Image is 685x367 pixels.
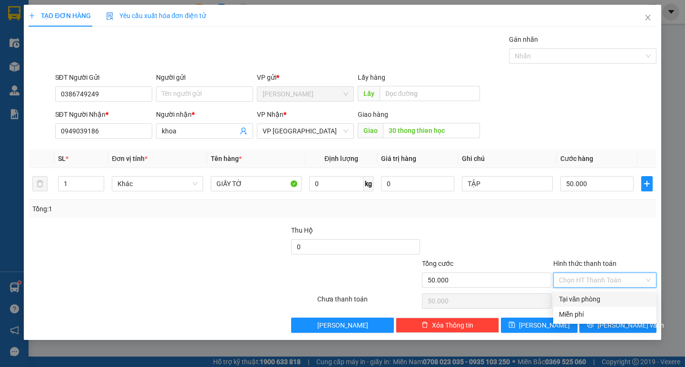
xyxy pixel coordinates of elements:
span: Tên hàng [211,155,242,162]
span: Định lượng [324,155,358,162]
input: 0 [381,176,454,191]
button: delete [32,176,48,191]
span: Tổng cước [422,260,453,267]
span: close [644,14,652,21]
button: Close [635,5,661,31]
span: Lấy [358,86,380,101]
span: delete [421,321,428,329]
span: Giá trị hàng [381,155,416,162]
button: deleteXóa Thông tin [396,318,499,333]
img: icon [106,12,114,20]
div: Gửi: [PERSON_NAME] [7,56,78,75]
div: Nhận: VP [GEOGRAPHIC_DATA] [83,56,171,75]
button: save[PERSON_NAME] [501,318,577,333]
span: Giao hàng [358,111,388,118]
span: printer [587,321,594,329]
span: Yêu cầu xuất hóa đơn điện tử [106,12,206,19]
span: TẠO ĐƠN HÀNG [29,12,90,19]
div: VP gửi [257,72,354,83]
div: SĐT Người Gửi [55,72,152,83]
button: printer[PERSON_NAME] và In [579,318,656,333]
input: Dọc đường [383,123,480,138]
span: Khác [117,177,197,191]
span: Lấy hàng [358,74,385,81]
div: Người nhận [156,109,253,120]
span: SL [58,155,66,162]
span: plus [29,12,35,19]
input: Ghi Chú [462,176,553,191]
label: Hình thức thanh toán [553,260,616,267]
button: [PERSON_NAME] [291,318,394,333]
span: plus [642,180,652,188]
span: Đơn vị tính [112,155,147,162]
th: Ghi chú [458,150,557,168]
span: Xóa Thông tin [432,320,473,330]
div: Người gửi [156,72,253,83]
input: Dọc đường [380,86,480,101]
span: VP Đà Lạt [263,124,348,138]
span: VP Phan Thiết [263,87,348,101]
text: PTT2509110040 [54,40,125,50]
span: VP Nhận [257,111,284,118]
input: VD: Bàn, Ghế [211,176,302,191]
div: SĐT Người Nhận [55,109,152,120]
span: save [509,321,515,329]
div: Tổng: 1 [32,204,265,214]
button: plus [641,176,653,191]
div: Tại văn phòng [559,294,651,304]
div: Chưa thanh toán [316,294,421,311]
span: Cước hàng [560,155,593,162]
span: Giao [358,123,383,138]
span: [PERSON_NAME] [317,320,368,330]
div: Miễn phí [559,309,651,320]
span: kg [364,176,373,191]
span: Thu Hộ [291,226,313,234]
span: [PERSON_NAME] và In [597,320,664,330]
span: [PERSON_NAME] [519,320,570,330]
span: user-add [240,127,247,135]
label: Gán nhãn [509,36,538,43]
